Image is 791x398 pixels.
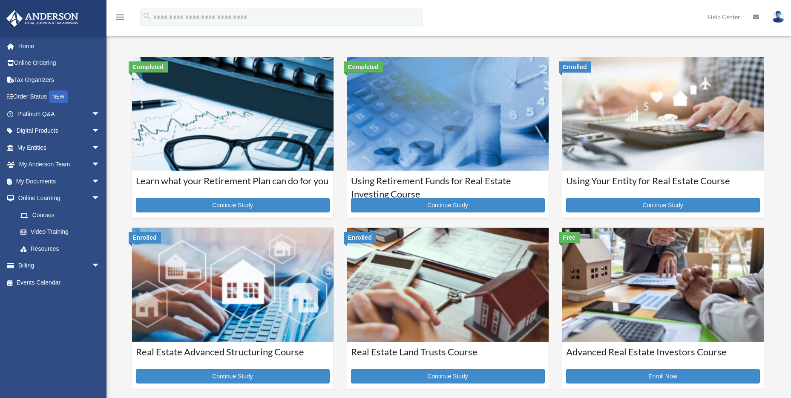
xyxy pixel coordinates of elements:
a: menu [115,15,125,22]
a: Billingarrow_drop_down [6,257,113,274]
div: Enrolled [129,232,161,243]
a: Continue Study [351,369,545,383]
span: arrow_drop_down [92,139,109,157]
span: arrow_drop_down [92,257,109,275]
div: Enrolled [344,232,376,243]
i: search [142,12,152,21]
a: My Documentsarrow_drop_down [6,173,113,190]
span: arrow_drop_down [92,122,109,140]
h3: Learn what your Retirement Plan can do for you [136,174,330,196]
a: Enroll Now [566,369,760,383]
h3: Using Retirement Funds for Real Estate Investing Course [351,174,545,196]
a: Tax Organizers [6,71,113,88]
span: arrow_drop_down [92,105,109,123]
div: Completed [344,61,383,73]
a: Home [6,38,113,55]
img: Anderson Advisors Platinum Portal [4,10,81,27]
a: Online Learningarrow_drop_down [6,190,113,207]
a: Continue Study [136,369,330,383]
a: Events Calendar [6,274,113,291]
span: arrow_drop_down [92,156,109,174]
a: Continue Study [566,198,760,212]
i: menu [115,12,125,22]
div: Free [559,232,580,243]
a: Platinum Q&Aarrow_drop_down [6,105,113,122]
a: Digital Productsarrow_drop_down [6,122,113,139]
h3: Real Estate Land Trusts Course [351,346,545,367]
a: Online Ordering [6,55,113,72]
div: Enrolled [559,61,591,73]
span: arrow_drop_down [92,173,109,190]
h3: Advanced Real Estate Investors Course [566,346,760,367]
h3: Using Your Entity for Real Estate Course [566,174,760,196]
div: NEW [49,90,68,103]
span: arrow_drop_down [92,190,109,207]
a: Video Training [12,224,113,241]
div: Completed [129,61,168,73]
a: My Anderson Teamarrow_drop_down [6,156,113,173]
a: Courses [12,206,109,224]
h3: Real Estate Advanced Structuring Course [136,346,330,367]
a: Resources [12,240,113,257]
a: Continue Study [351,198,545,212]
img: User Pic [772,11,785,23]
a: Continue Study [136,198,330,212]
a: My Entitiesarrow_drop_down [6,139,113,156]
a: Order StatusNEW [6,88,113,106]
